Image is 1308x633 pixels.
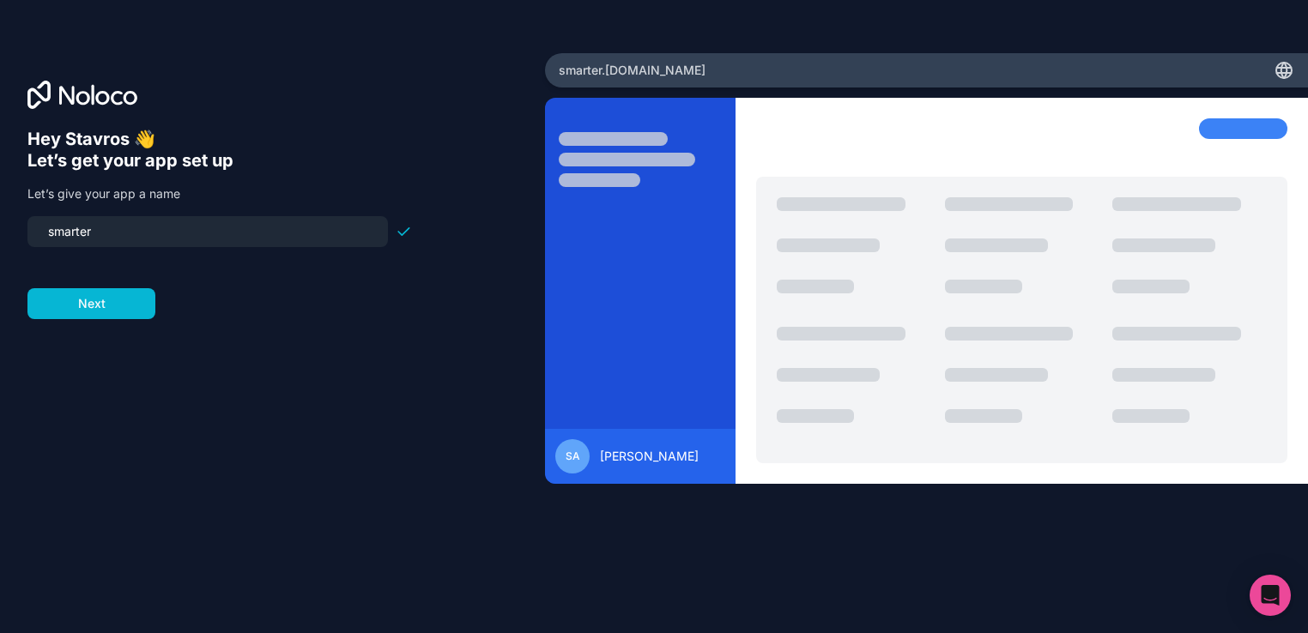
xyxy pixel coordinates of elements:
[566,449,580,463] span: SA
[38,220,378,244] input: my-team
[27,129,412,150] h6: Hey Stavros 👋
[27,288,155,319] button: Next
[27,185,412,202] p: Let’s give your app a name
[27,150,412,172] h6: Let’s get your app set up
[559,62,705,79] span: smarter .[DOMAIN_NAME]
[600,448,699,465] span: [PERSON_NAME]
[1250,575,1291,616] div: Open Intercom Messenger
